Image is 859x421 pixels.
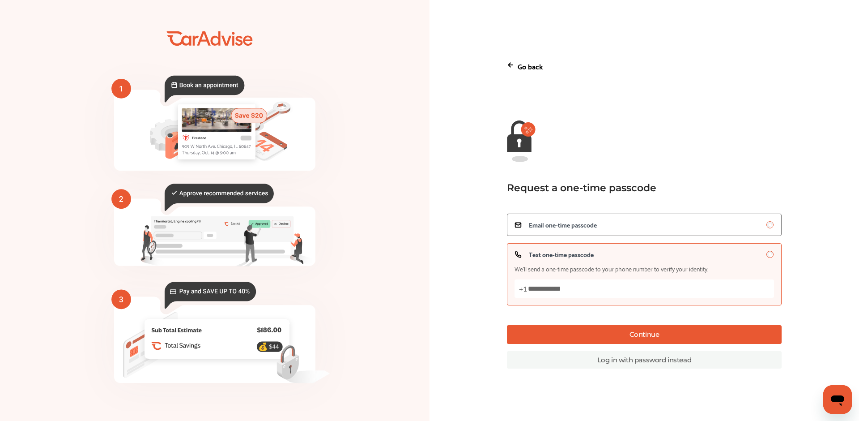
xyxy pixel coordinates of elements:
[515,279,774,298] input: Text one-time passcodeWe’ll send a one-time passcode to your phone number to verify your identity.+1
[823,385,852,414] iframe: Button to launch messaging window
[515,221,522,228] img: icon_email.a11c3263.svg
[515,251,522,258] img: icon_phone.e7b63c2d.svg
[507,182,768,194] div: Request a one-time passcode
[766,221,774,228] input: Email one-time passcode
[766,251,774,258] input: Text one-time passcodeWe’ll send a one-time passcode to your phone number to verify your identity.+1
[529,251,594,258] span: Text one-time passcode
[518,60,543,72] p: Go back
[507,120,536,162] img: magic-link-lock-error.9d88b03f.svg
[507,351,782,369] a: Log in with password instead
[507,325,782,344] button: Continue
[258,342,268,352] text: 💰
[529,221,597,228] span: Email one-time passcode
[515,265,708,272] span: We’ll send a one-time passcode to your phone number to verify your identity.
